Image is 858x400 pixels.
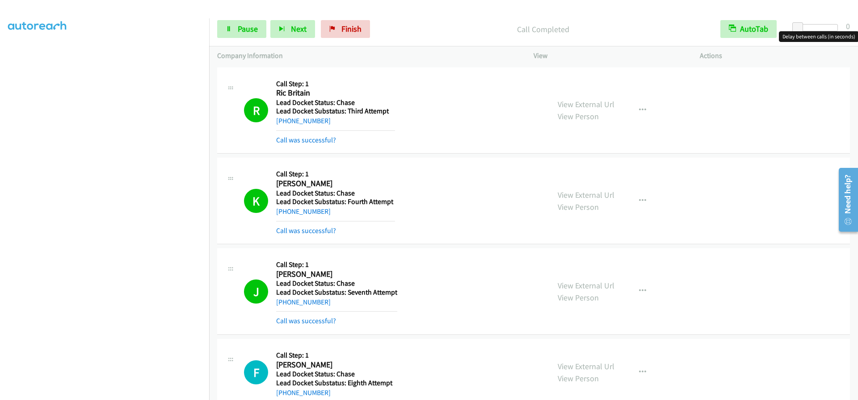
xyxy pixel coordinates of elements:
h5: Call Step: 1 [276,260,397,269]
button: Next [270,20,315,38]
a: [PHONE_NUMBER] [276,388,331,397]
span: Pause [238,24,258,34]
h2: [PERSON_NAME] [276,179,395,189]
h2: Ric Britain [276,88,395,98]
h5: Lead Docket Status: Chase [276,98,395,107]
a: Finish [321,20,370,38]
a: View Person [558,202,599,212]
div: 0 [846,20,850,32]
a: View External Url [558,361,614,371]
a: View External Url [558,99,614,109]
a: [PHONE_NUMBER] [276,298,331,306]
p: Actions [700,50,850,61]
a: Call was successful? [276,226,336,235]
div: The call is yet to be attempted [244,360,268,384]
p: Call Completed [382,23,704,35]
a: Pause [217,20,266,38]
span: Finish [341,24,362,34]
iframe: Resource Center [832,164,858,235]
h5: Call Step: 1 [276,79,395,88]
h5: Lead Docket Substatus: Third Attempt [276,107,395,116]
h2: [PERSON_NAME] [276,360,395,370]
span: Next [291,24,307,34]
a: [PHONE_NUMBER] [276,117,331,125]
h5: Lead Docket Substatus: Eighth Attempt [276,379,395,387]
h1: J [244,279,268,304]
a: View Person [558,373,599,383]
a: View Person [558,111,599,121]
button: AutoTab [720,20,777,38]
h5: Call Step: 1 [276,351,395,360]
a: Call was successful? [276,136,336,144]
h1: F [244,360,268,384]
h5: Call Step: 1 [276,170,395,179]
h1: K [244,189,268,213]
p: View [534,50,684,61]
a: View External Url [558,190,614,200]
a: View Person [558,292,599,303]
h5: Lead Docket Substatus: Fourth Attempt [276,197,395,206]
h5: Lead Docket Status: Chase [276,279,397,288]
h1: R [244,98,268,122]
h2: [PERSON_NAME] [276,269,395,279]
h5: Lead Docket Status: Chase [276,189,395,198]
a: [PHONE_NUMBER] [276,207,331,216]
h5: Lead Docket Substatus: Seventh Attempt [276,288,397,297]
a: View External Url [558,280,614,291]
a: Call was successful? [276,317,336,325]
p: Company Information [217,50,517,61]
h5: Lead Docket Status: Chase [276,370,395,379]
